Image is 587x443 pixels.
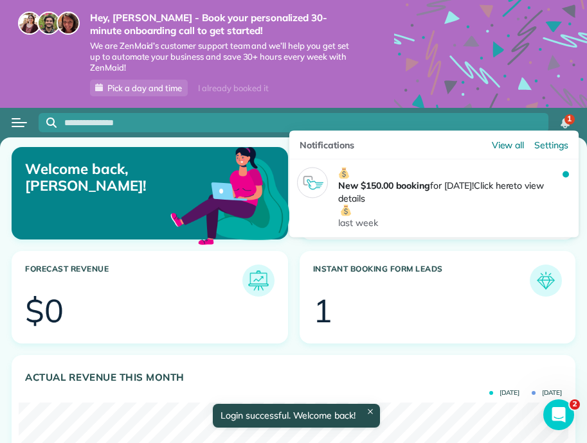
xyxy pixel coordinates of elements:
[168,132,293,257] img: dashboard_welcome-42a62b7d889689a78055ac9021e634bf52bae3f8056760290aed330b23ab8690.png
[90,12,356,37] strong: Hey, [PERSON_NAME] - Book your personalized 30-minute onboarding call to get started!
[313,265,530,297] h3: Instant Booking Form Leads
[25,372,562,383] h3: Actual Revenue this month
[90,40,356,73] span: We are ZenMaid’s customer support team and we’ll help you get set up to automate your business an...
[90,80,188,96] a: Pick a day and time
[289,160,579,238] a: New $150.00 bookingfor [DATE]!Click hereto view detailslast week
[25,265,242,297] h3: Forecast Revenue
[534,139,568,152] a: Settings
[489,390,519,396] span: [DATE]
[552,109,579,137] div: 1 unread notifications
[567,114,572,124] span: 1
[25,295,64,327] div: $0
[492,139,525,152] a: View all
[300,139,354,152] span: Notifications
[46,117,57,128] svg: Focus search
[338,217,378,229] span: last week
[37,12,60,35] img: jorge-587dff0eeaa6aab1f244e6dc62b8924c3b6ad411094392a53c71c6c4a576187d.jpg
[213,404,380,428] div: Login successful. Welcome back!
[546,109,587,137] nav: Main
[338,168,563,216] p: for [DATE]! to view details
[338,180,430,191] strong: New $150.00 booking
[12,116,27,130] button: Open menu
[57,12,80,35] img: michelle-19f622bdf1676172e81f8f8fba1fb50e276960ebfe0243fe18214015130c80e4.jpg
[39,117,57,128] button: Focus search
[533,268,559,293] img: icon_form_leads-04211a6a04a5b2264e4ee56bc0799ec3eb69b7e499cbb523a139df1d13a81ae0.png
[474,180,514,191] em: Click here
[190,80,276,96] div: I already booked it
[107,83,182,93] span: Pick a day and time
[246,268,271,293] img: icon_forecast_revenue-8c13a41c7ed35a8dcfafea3cbb826a0462acb37728057bba2d056411b612bbbe.png
[25,161,199,195] p: Welcome back, [PERSON_NAME]!
[543,399,574,430] iframe: Intercom live chat
[18,12,41,35] img: maria-72a9807cf96188c08ef61303f053569d2e2a8a1cde33d635c8a3ac13582a053d.jpg
[532,390,562,396] span: [DATE]
[313,295,332,327] div: 1
[570,399,580,410] span: 2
